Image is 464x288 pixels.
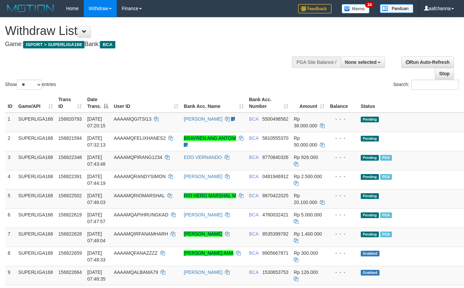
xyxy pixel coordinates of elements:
[5,189,16,208] td: 5
[184,270,222,275] a: [PERSON_NAME]
[294,174,322,179] span: Rp 2.500.000
[294,155,318,160] span: Rp 926.000
[262,116,288,122] span: Copy 5500498562 to clipboard
[330,211,355,218] div: - - -
[361,251,380,256] span: Grabbed
[16,228,56,247] td: SUPERLIGA168
[249,212,258,217] span: BCA
[16,247,56,266] td: SUPERLIGA168
[87,231,106,243] span: [DATE] 07:48:04
[330,116,355,122] div: - - -
[341,56,385,68] button: None selected
[114,250,158,256] span: AAAAMQFANAZZZZ
[100,41,115,48] span: BCA
[87,270,106,282] span: [DATE] 07:48:35
[16,132,56,151] td: SUPERLIGA168
[345,59,377,65] span: None selected
[262,212,288,217] span: Copy 4760032421 to clipboard
[5,228,16,247] td: 7
[330,192,355,199] div: - - -
[294,193,317,205] span: Rp 20.100.000
[330,173,355,180] div: - - -
[294,212,322,217] span: Rp 5.000.000
[58,250,82,256] span: 156822659
[87,155,106,167] span: [DATE] 07:43:48
[184,212,222,217] a: [PERSON_NAME]
[380,174,392,180] span: Marked by aafnonsreyleab
[58,135,82,141] span: 156821594
[327,93,358,113] th: Balance
[5,132,16,151] td: 2
[294,135,317,148] span: Rp 50.000.000
[114,231,168,237] span: AAAAMQIRFANAMHARH
[184,116,222,122] a: [PERSON_NAME]
[361,136,379,141] span: Pending
[262,250,288,256] span: Copy 8905667871 to clipboard
[114,116,151,122] span: AAAAMQGITSI13
[262,155,288,160] span: Copy 8770840326 to clipboard
[58,116,82,122] span: 156820793
[361,232,379,237] span: Pending
[249,250,258,256] span: BCA
[114,270,158,275] span: AAAAMQALBAMA79
[393,80,459,90] label: Search:
[58,270,82,275] span: 156822664
[5,247,16,266] td: 8
[181,93,246,113] th: Bank Acc. Name: activate to sort column ascending
[249,174,258,179] span: BCA
[58,174,82,179] span: 156822391
[56,93,84,113] th: Trans ID: activate to sort column ascending
[58,193,82,198] span: 156822502
[361,270,380,276] span: Grabbed
[84,93,111,113] th: Date Trans.: activate to sort column descending
[5,24,303,38] h1: Withdraw List
[411,80,459,90] input: Search:
[262,193,288,198] span: Copy 8870422025 to clipboard
[58,212,82,217] span: 156822619
[184,135,236,141] a: BRAYREN ANG ANTONI
[365,2,374,8] span: 34
[380,4,413,13] img: panduan.png
[249,270,258,275] span: BCA
[17,80,42,90] select: Showentries
[114,155,162,160] span: AAAAMQPIRANG1234
[249,193,258,198] span: BCA
[292,56,340,68] div: PGA Site Balance /
[184,174,222,179] a: [PERSON_NAME]
[5,93,16,113] th: ID
[294,270,318,275] span: Rp 126.000
[330,269,355,276] div: - - -
[294,231,322,237] span: Rp 1.400.000
[380,232,392,237] span: Marked by aafnonsreyleab
[262,135,288,141] span: Copy 5810555370 to clipboard
[23,41,84,48] span: ISPORT > SUPERLIGA168
[294,116,317,128] span: Rp 38.000.000
[262,270,288,275] span: Copy 1530653753 to clipboard
[5,41,303,48] h4: Game: Bank:
[5,266,16,285] td: 9
[361,174,379,180] span: Pending
[435,68,454,79] a: Stop
[87,193,106,205] span: [DATE] 07:46:03
[114,193,165,198] span: AAAAMQRIOMARSHAL
[291,93,327,113] th: Amount: activate to sort column ascending
[294,250,318,256] span: Rp 300.000
[87,250,106,262] span: [DATE] 07:48:33
[58,231,82,237] span: 156822628
[87,212,106,224] span: [DATE] 07:47:57
[16,208,56,228] td: SUPERLIGA168
[5,80,56,90] label: Show entries
[249,155,258,160] span: BCA
[87,174,106,186] span: [DATE] 07:44:19
[184,155,222,160] a: EDO VERNANDO
[16,93,56,113] th: Game/API: activate to sort column ascending
[111,93,181,113] th: User ID: activate to sort column ascending
[5,3,56,13] img: MOTION_logo.png
[330,231,355,237] div: - - -
[5,208,16,228] td: 6
[298,4,332,13] img: Feedback.jpg
[361,155,379,161] span: Pending
[262,231,288,237] span: Copy 8535399782 to clipboard
[249,135,258,141] span: BCA
[361,193,379,199] span: Pending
